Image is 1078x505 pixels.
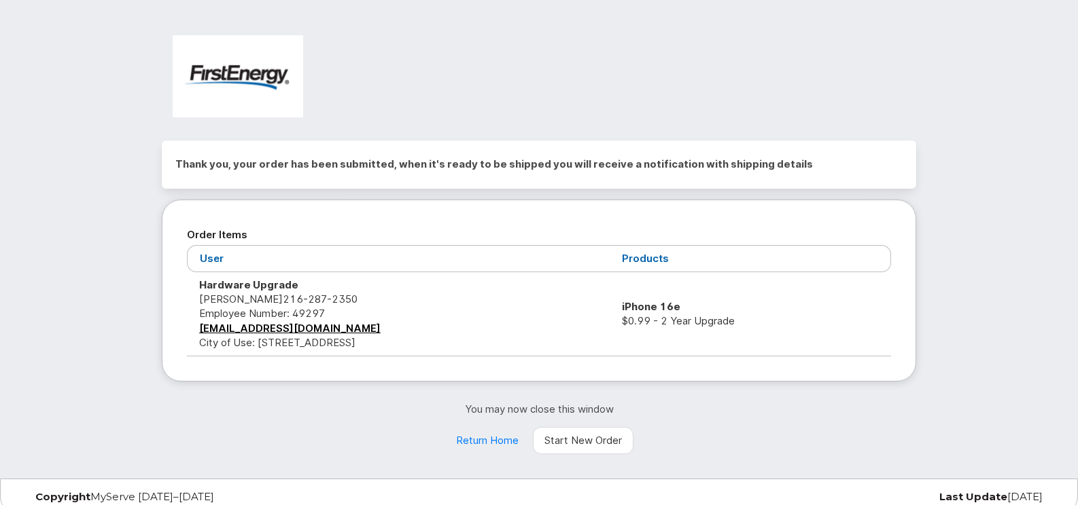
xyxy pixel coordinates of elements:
[25,491,368,502] div: MyServe [DATE]–[DATE]
[173,35,303,117] img: FirstEnergy Corp
[162,402,916,416] p: You may now close this window
[303,293,327,305] span: 287
[939,490,1007,503] strong: Last Update
[199,307,325,320] span: Employee Number: 49297
[327,293,358,305] span: 2350
[187,225,891,245] h2: Order Items
[710,491,1053,502] div: [DATE]
[622,300,680,313] strong: iPhone 16e
[610,272,891,356] td: $0.99 - 2 Year Upgrade
[533,427,633,454] a: Start New Order
[187,272,610,356] td: [PERSON_NAME] City of Use: [STREET_ADDRESS]
[445,427,530,454] a: Return Home
[610,245,891,272] th: Products
[199,322,381,335] a: [EMAIL_ADDRESS][DOMAIN_NAME]
[175,154,903,174] h2: Thank you, your order has been submitted, when it's ready to be shipped you will receive a notifi...
[283,293,358,305] span: 216
[35,490,90,503] strong: Copyright
[199,278,298,291] strong: Hardware Upgrade
[187,245,610,272] th: User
